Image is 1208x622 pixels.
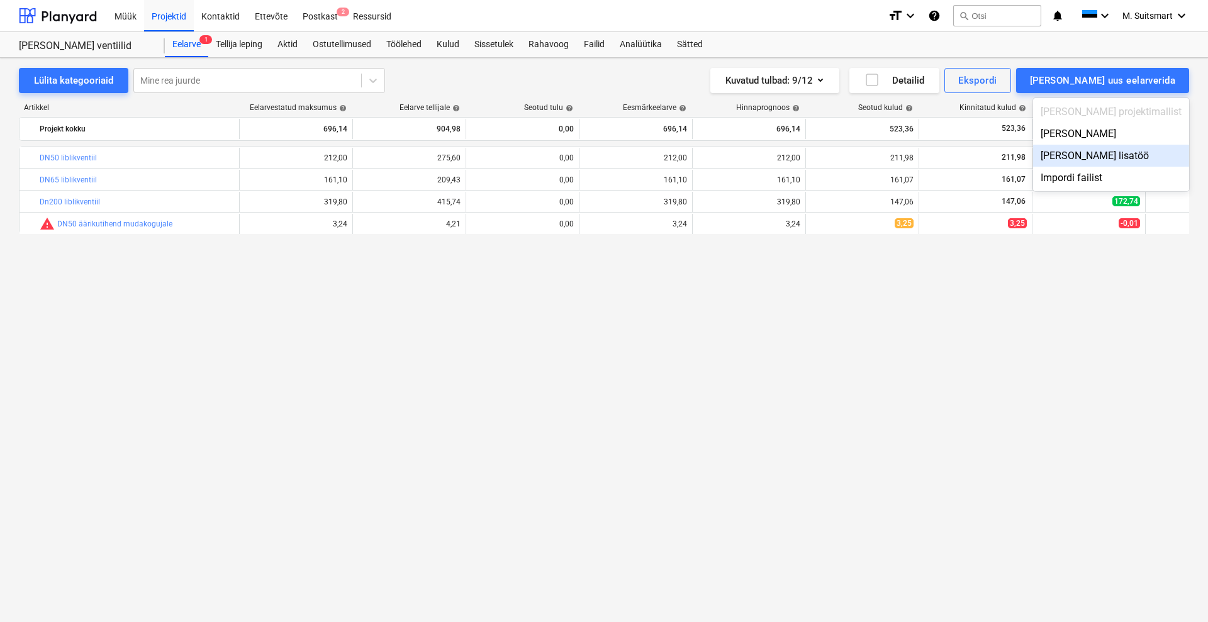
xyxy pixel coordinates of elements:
div: [PERSON_NAME] lisatöö [1033,145,1189,167]
div: [PERSON_NAME] [1033,123,1189,145]
div: [PERSON_NAME] projektimallist [1033,101,1189,123]
div: Impordi failist [1033,167,1189,189]
div: Projekt kokku [40,119,234,139]
div: Artikkel [19,103,239,112]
